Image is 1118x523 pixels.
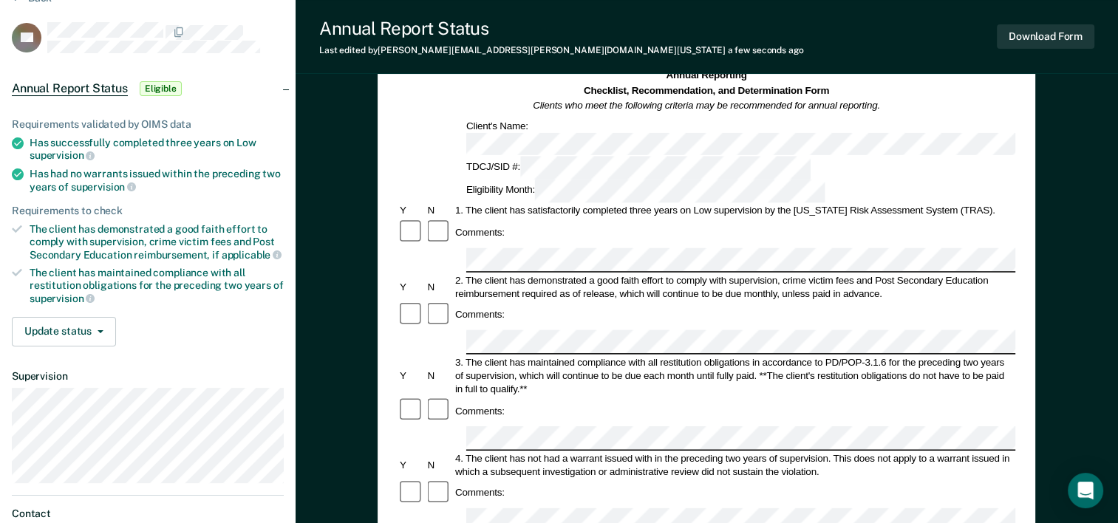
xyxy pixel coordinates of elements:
button: Download Form [997,24,1094,49]
div: Comments: [453,308,507,321]
div: Comments: [453,486,507,499]
div: Y [398,204,425,217]
div: Y [398,369,425,382]
div: Y [398,458,425,471]
span: Annual Report Status [12,81,128,96]
div: Comments: [453,226,507,239]
div: Comments: [453,404,507,417]
div: TDCJ/SID #: [464,157,813,180]
div: N [426,204,453,217]
div: Requirements to check [12,205,284,217]
div: 2. The client has demonstrated a good faith effort to comply with supervision, crime victim fees ... [453,273,1015,300]
div: Has had no warrants issued within the preceding two years of [30,168,284,193]
span: supervision [30,149,95,161]
div: 1. The client has satisfactorily completed three years on Low supervision by the [US_STATE] Risk ... [453,204,1015,217]
dt: Contact [12,507,284,520]
strong: Annual Reporting [667,70,747,81]
div: N [426,280,453,293]
div: Last edited by [PERSON_NAME][EMAIL_ADDRESS][PERSON_NAME][DOMAIN_NAME][US_STATE] [319,45,804,55]
em: Clients who meet the following criteria may be recommended for annual reporting. [534,100,881,111]
div: 4. The client has not had a warrant issued with in the preceding two years of supervision. This d... [453,451,1015,478]
strong: Checklist, Recommendation, and Determination Form [584,85,829,96]
div: N [426,369,453,382]
span: Eligible [140,81,182,96]
div: 3. The client has maintained compliance with all restitution obligations in accordance to PD/POP-... [453,355,1015,395]
div: Has successfully completed three years on Low [30,137,284,162]
div: Eligibility Month: [464,180,828,202]
dt: Supervision [12,370,284,383]
span: a few seconds ago [728,45,804,55]
div: Requirements validated by OIMS data [12,118,284,131]
div: Open Intercom Messenger [1068,473,1103,508]
div: Y [398,280,425,293]
div: Annual Report Status [319,18,804,39]
span: supervision [30,293,95,304]
span: supervision [71,181,136,193]
div: N [426,458,453,471]
span: applicable [222,249,282,261]
div: The client has demonstrated a good faith effort to comply with supervision, crime victim fees and... [30,223,284,261]
button: Update status [12,317,116,346]
div: The client has maintained compliance with all restitution obligations for the preceding two years of [30,267,284,304]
